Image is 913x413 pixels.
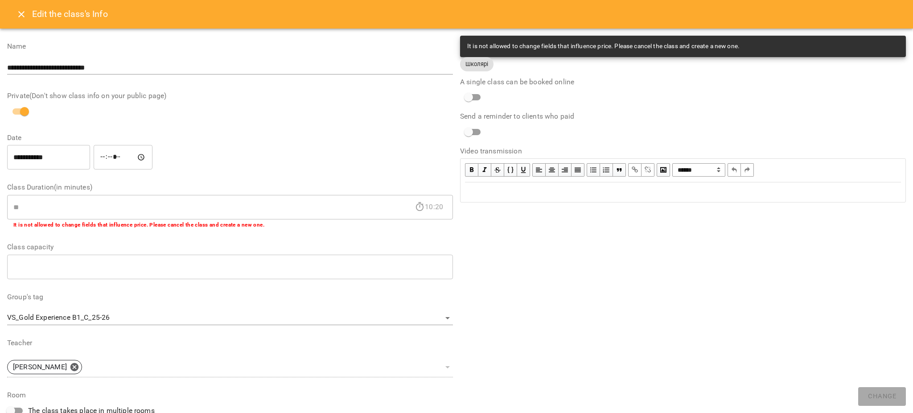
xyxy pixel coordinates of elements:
[13,222,264,228] b: It is not allowed to change fields that influence price. Please cancel the class and create a new...
[600,163,613,177] button: OL
[7,43,453,50] label: Name
[642,163,654,177] button: Remove Link
[460,113,906,120] label: Send a reminder to clients who paid
[460,78,906,86] label: A single class can be booked online
[7,392,453,399] label: Room
[7,360,82,374] div: [PERSON_NAME]
[572,163,584,177] button: Align Justify
[478,163,491,177] button: Italic
[491,163,504,177] button: Strikethrough
[7,293,453,301] label: Group's tag
[559,163,572,177] button: Align Right
[672,163,725,177] select: Block type
[728,163,741,177] button: Undo
[7,244,453,251] label: Class capacity
[460,148,906,155] label: Video transmission
[461,183,905,202] div: Edit text
[11,4,32,25] button: Close
[32,7,108,21] h6: Edit the class's Info
[7,92,453,99] label: Private(Don't show class info on your public page)
[628,163,642,177] button: Link
[517,163,530,177] button: Underline
[7,339,453,347] label: Teacher
[7,311,453,325] div: VS_Gold Experience B1_C_25-26
[613,163,626,177] button: Blockquote
[657,163,670,177] button: Image
[587,163,600,177] button: UL
[672,163,725,177] span: Normal
[546,163,559,177] button: Align Center
[741,163,754,177] button: Redo
[504,163,517,177] button: Monospace
[7,134,453,141] label: Date
[532,163,546,177] button: Align Left
[13,362,67,372] p: [PERSON_NAME]
[7,184,453,191] label: Class Duration(in minutes)
[467,38,740,54] div: It is not allowed to change fields that influence price. Please cancel the class and create a new...
[7,357,453,377] div: [PERSON_NAME]
[460,60,494,68] span: Школярі
[465,163,478,177] button: Bold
